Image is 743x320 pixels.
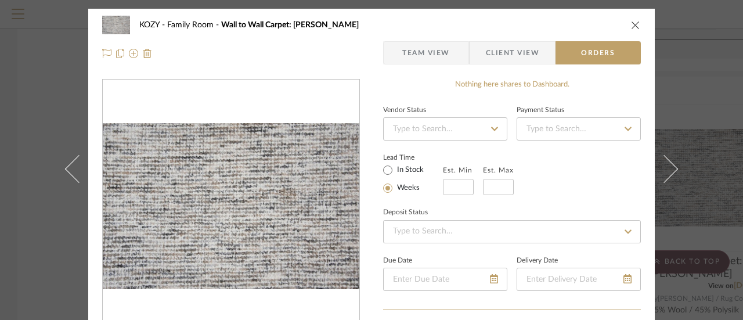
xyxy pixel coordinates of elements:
span: Orders [568,41,627,64]
div: Vendor Status [383,107,426,113]
label: Weeks [395,183,420,193]
div: Nothing here shares to Dashboard. [383,79,641,91]
label: Est. Max [483,166,514,174]
span: Family Room [167,21,221,29]
span: Wall to Wall Carpet: [PERSON_NAME] [221,21,359,29]
div: Deposit Status [383,210,428,215]
input: Enter Due Date [383,268,507,291]
input: Enter Delivery Date [517,268,641,291]
label: Est. Min [443,166,473,174]
label: Lead Time [383,152,443,163]
input: Type to Search… [383,117,507,141]
img: Remove from project [143,49,152,58]
img: 697817dc-b9c6-4533-be55-7f466c9b1f00_48x40.jpg [102,13,130,37]
input: Type to Search… [517,117,641,141]
button: close [630,20,641,30]
span: Team View [402,41,450,64]
span: Client View [486,41,539,64]
div: Payment Status [517,107,564,113]
span: KOZY [139,21,167,29]
label: In Stock [395,165,424,175]
label: Due Date [383,258,412,264]
mat-radio-group: Select item type [383,163,443,195]
div: 0 [103,121,359,292]
input: Type to Search… [383,220,641,243]
img: 697817dc-b9c6-4533-be55-7f466c9b1f00_436x436.jpg [103,123,359,289]
label: Delivery Date [517,258,558,264]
